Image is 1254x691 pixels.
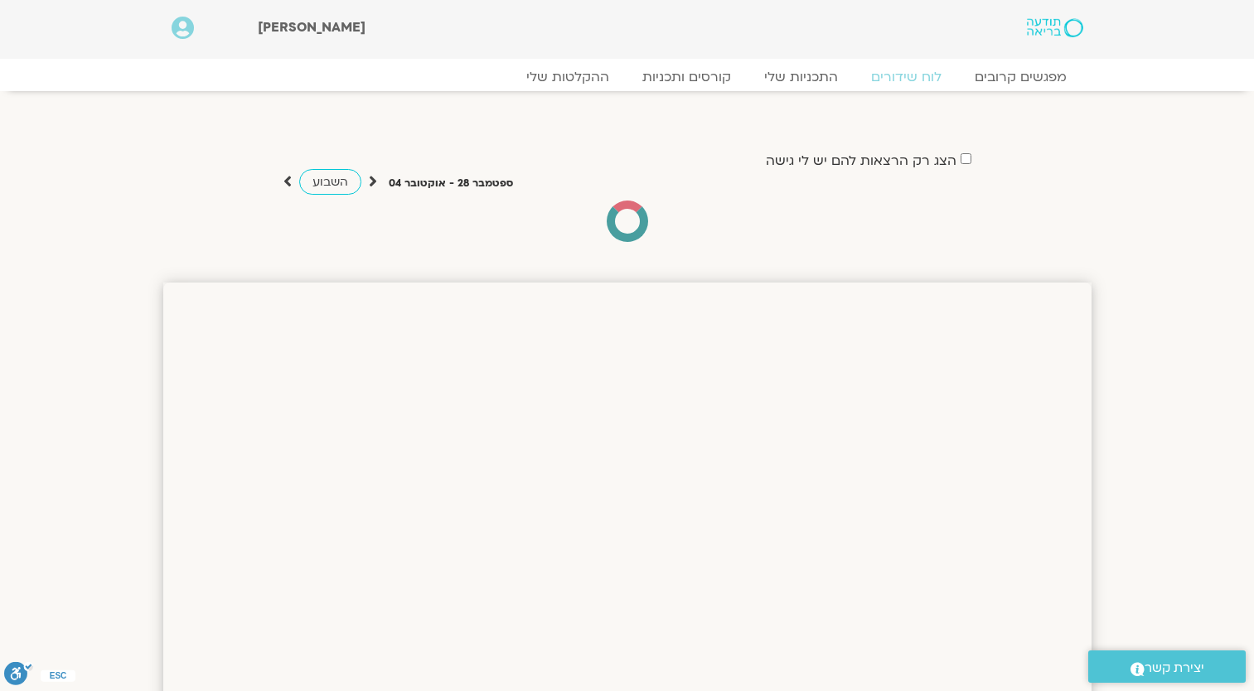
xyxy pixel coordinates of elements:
[766,153,956,168] label: הצג רק הרצאות להם יש לי גישה
[312,174,348,190] span: השבוע
[748,69,855,85] a: התכניות שלי
[389,175,513,192] p: ספטמבר 28 - אוקטובר 04
[626,69,748,85] a: קורסים ותכניות
[510,69,626,85] a: ההקלטות שלי
[1145,657,1204,679] span: יצירת קשר
[855,69,958,85] a: לוח שידורים
[958,69,1083,85] a: מפגשים קרובים
[172,69,1083,85] nav: Menu
[299,169,361,195] a: השבוע
[1088,650,1246,683] a: יצירת קשר
[258,18,366,36] span: [PERSON_NAME]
